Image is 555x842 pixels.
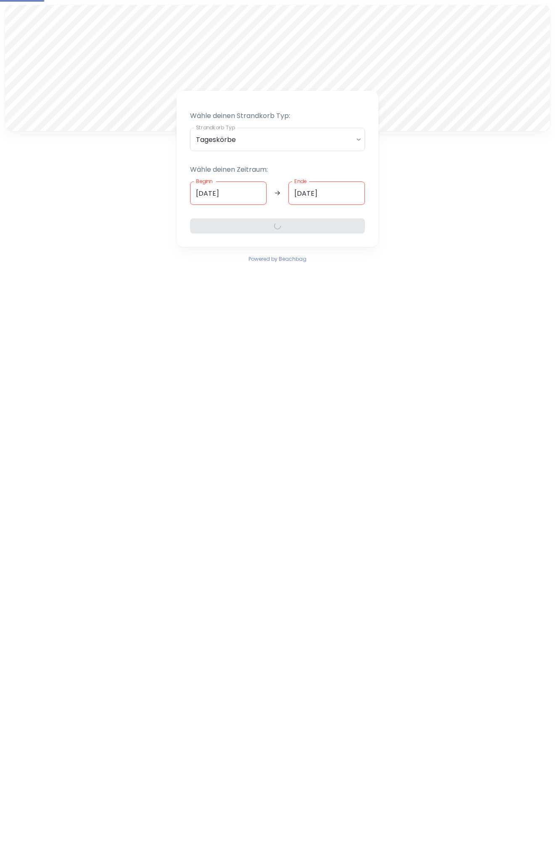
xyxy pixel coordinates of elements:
[248,254,307,264] a: Powered by Beachbag
[190,181,267,205] input: dd.mm.yyyy
[196,124,235,131] label: Strandkorb Typ
[294,178,307,185] label: Ende
[288,181,365,205] input: dd.mm.yyyy
[196,178,213,185] label: Beginn
[248,255,307,262] span: Powered by Beachbag
[190,128,365,151] div: Tageskörbe
[190,111,365,121] p: Wähle deinen Strandkorb Typ:
[190,165,365,175] p: Wähle deinen Zeitraum:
